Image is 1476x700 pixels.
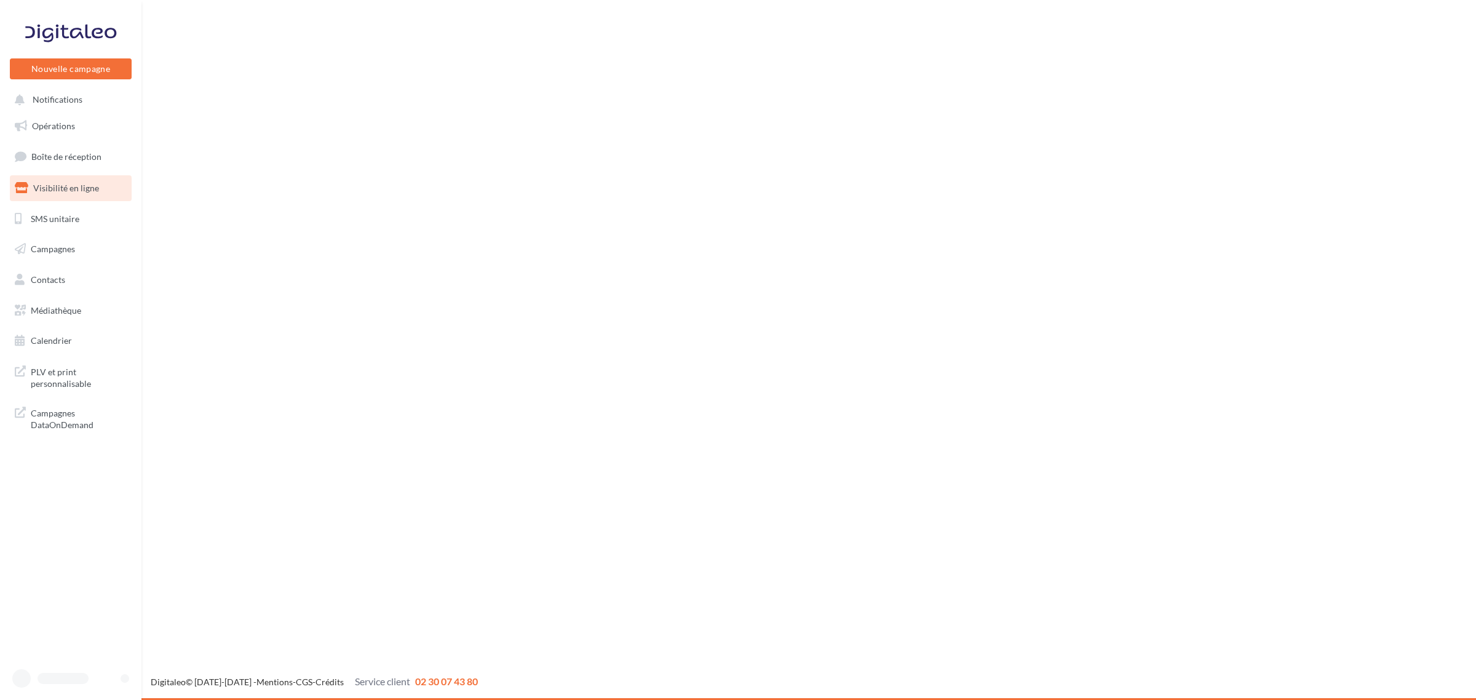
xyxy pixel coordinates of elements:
a: Opérations [7,113,134,139]
a: PLV et print personnalisable [7,359,134,395]
span: 02 30 07 43 80 [415,675,478,687]
button: Nouvelle campagne [10,58,132,79]
a: Campagnes [7,236,134,262]
a: SMS unitaire [7,206,134,232]
span: Boîte de réception [31,151,101,162]
span: Service client [355,675,410,687]
span: SMS unitaire [31,213,79,223]
span: PLV et print personnalisable [31,364,127,390]
a: CGS [296,677,312,687]
span: Notifications [33,95,82,105]
span: Opérations [32,121,75,131]
span: Calendrier [31,335,72,346]
span: Contacts [31,274,65,285]
span: Médiathèque [31,305,81,316]
a: Crédits [315,677,344,687]
a: Digitaleo [151,677,186,687]
span: © [DATE]-[DATE] - - - [151,677,478,687]
span: Campagnes [31,244,75,254]
a: Médiathèque [7,298,134,324]
a: Campagnes DataOnDemand [7,400,134,436]
span: Visibilité en ligne [33,183,99,193]
a: Calendrier [7,328,134,354]
span: Campagnes DataOnDemand [31,405,127,431]
a: Contacts [7,267,134,293]
a: Visibilité en ligne [7,175,134,201]
a: Mentions [256,677,293,687]
a: Boîte de réception [7,143,134,170]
